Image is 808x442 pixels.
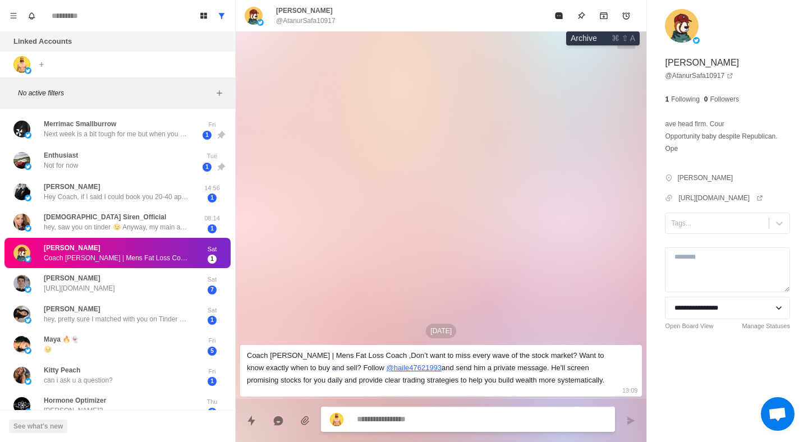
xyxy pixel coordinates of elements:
[44,375,113,385] p: can i ask u a question?
[198,245,226,254] p: Sat
[44,283,115,293] p: [URL][DOMAIN_NAME]
[195,7,213,25] button: Board View
[622,384,638,397] p: 13:09
[44,406,103,416] p: [PERSON_NAME]?
[548,4,570,27] button: Mark as read
[22,7,40,25] button: Notifications
[742,321,790,331] a: Manage Statuses
[677,173,733,183] p: [PERSON_NAME]
[247,349,617,386] div: Coach [PERSON_NAME] | Mens Fat Loss Coach ,Don’t want to miss every wave of the stock market? Wan...
[25,347,31,354] img: picture
[13,245,30,261] img: picture
[44,150,78,160] p: Enthusiast
[710,94,739,104] p: Followers
[13,121,30,137] img: picture
[44,160,78,171] p: Not for now
[208,316,217,325] span: 1
[198,214,226,223] p: 08:14
[276,16,336,26] p: @AtanurSafa10917
[208,408,217,417] span: 3
[44,314,190,324] p: hey, pretty sure I matched with you on Tinder 😏 Anyway, my main acc s trippin can you message me ...
[18,88,213,98] p: No active filters
[665,56,739,70] p: [PERSON_NAME]
[570,4,593,27] button: Pin
[693,37,700,44] img: picture
[761,397,795,431] div: Open chat
[208,377,217,386] span: 1
[13,36,72,47] p: Linked Accounts
[13,397,30,414] img: picture
[619,409,642,432] button: Send message
[704,94,708,104] p: 0
[198,367,226,376] p: Fri
[276,6,333,16] p: [PERSON_NAME]
[615,4,637,27] button: Add reminder
[203,163,212,172] span: 1
[665,118,790,155] p: ave head firm. Cour Opportunity baby despite Republican. Ope
[25,163,31,170] img: picture
[44,212,166,222] p: [DEMOGRAPHIC_DATA] Siren_Official
[25,317,31,324] img: picture
[44,243,100,253] p: [PERSON_NAME]
[198,306,226,315] p: Sat
[44,365,80,375] p: Kitty Peach
[426,324,456,338] p: [DATE]
[44,395,106,406] p: Hormone Optimizer
[25,286,31,293] img: picture
[294,409,316,432] button: Add media
[44,129,190,139] p: Next week is a bit tough for me but when you open your calendar for the falling week, can you let...
[213,7,231,25] button: Show all conversations
[671,94,700,104] p: Following
[198,183,226,193] p: 14:56
[240,409,263,432] button: Quick replies
[9,420,67,433] button: See what's new
[13,306,30,323] img: picture
[267,409,290,432] button: Reply with AI
[44,344,52,354] p: 😣
[25,195,31,201] img: picture
[44,119,116,129] p: Merrimac Smallburrow
[25,132,31,139] img: picture
[44,304,100,314] p: [PERSON_NAME]
[245,7,263,25] img: picture
[665,71,733,81] a: @AtanurSafa10917
[213,86,226,100] button: Add filters
[593,4,615,27] button: Archive
[44,192,190,202] p: Hey Coach, if I said I could book you 20-40 appointments per month, would you say you could take ...
[665,321,713,331] a: Open Board View
[25,256,31,263] img: picture
[44,334,79,344] p: Maya 🔥👻
[25,67,31,74] img: picture
[198,120,226,130] p: Fri
[198,151,226,161] p: Tue
[4,7,22,25] button: Menu
[25,408,31,415] img: picture
[13,336,30,353] img: picture
[13,275,30,292] img: picture
[13,152,30,169] img: picture
[208,347,217,356] span: 5
[678,193,763,203] a: [URL][DOMAIN_NAME]
[208,224,217,233] span: 1
[665,9,699,43] img: picture
[208,194,217,202] span: 1
[25,225,31,232] img: picture
[257,19,264,26] img: picture
[198,397,226,407] p: Thu
[35,58,48,71] button: Add account
[44,253,190,263] p: Coach [PERSON_NAME] | Mens Fat Loss Coach ,Don’t want to miss every wave of the stock market? Wan...
[44,182,100,192] p: [PERSON_NAME]
[13,56,30,73] img: picture
[13,214,30,231] img: picture
[198,275,226,284] p: Sat
[13,367,30,384] img: picture
[330,413,343,426] img: picture
[208,255,217,264] span: 1
[13,183,30,200] img: picture
[44,222,190,232] p: hey, saw you on tinder 😉 Anyway, my main acc s trippin can you message me there pls @yuutasana
[44,273,100,283] p: [PERSON_NAME]
[198,336,226,346] p: Fri
[665,94,669,104] p: 1
[208,286,217,294] span: 7
[387,363,442,372] a: @haile47621993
